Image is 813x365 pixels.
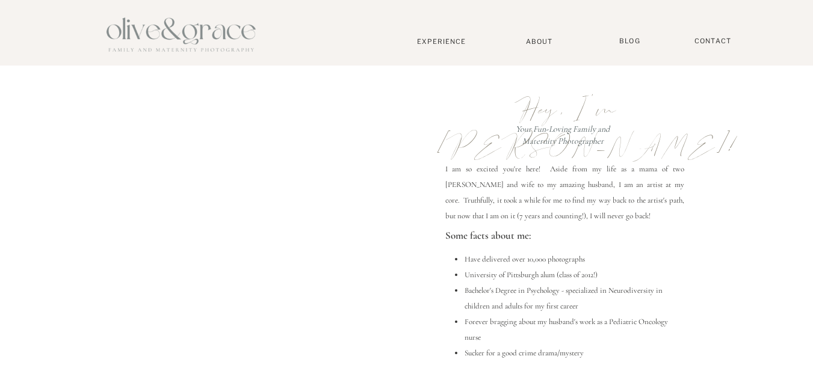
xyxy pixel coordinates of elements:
li: Bachelor's Degree in Psychology - specialized in Neurodiversity in children and adults for my fir... [464,283,684,314]
a: Experience [402,37,481,46]
li: University of Pittsburgh alum (class of 2012!) [464,267,684,283]
li: Forever bragging about my husband's work as a Pediatric Oncology nurse [464,314,684,345]
p: Hey, I'm [PERSON_NAME]! [434,91,696,129]
a: Contact [689,37,737,46]
a: About [521,37,558,45]
p: I am so excited you're here! Aside from my life as a mama of two [PERSON_NAME] and wife to my ama... [445,161,684,222]
a: BLOG [615,37,645,46]
li: Sucker for a good crime drama/mystery [464,345,684,361]
li: Have delivered over 10,000 photographs [464,251,684,267]
p: Some facts about me: [445,225,685,246]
